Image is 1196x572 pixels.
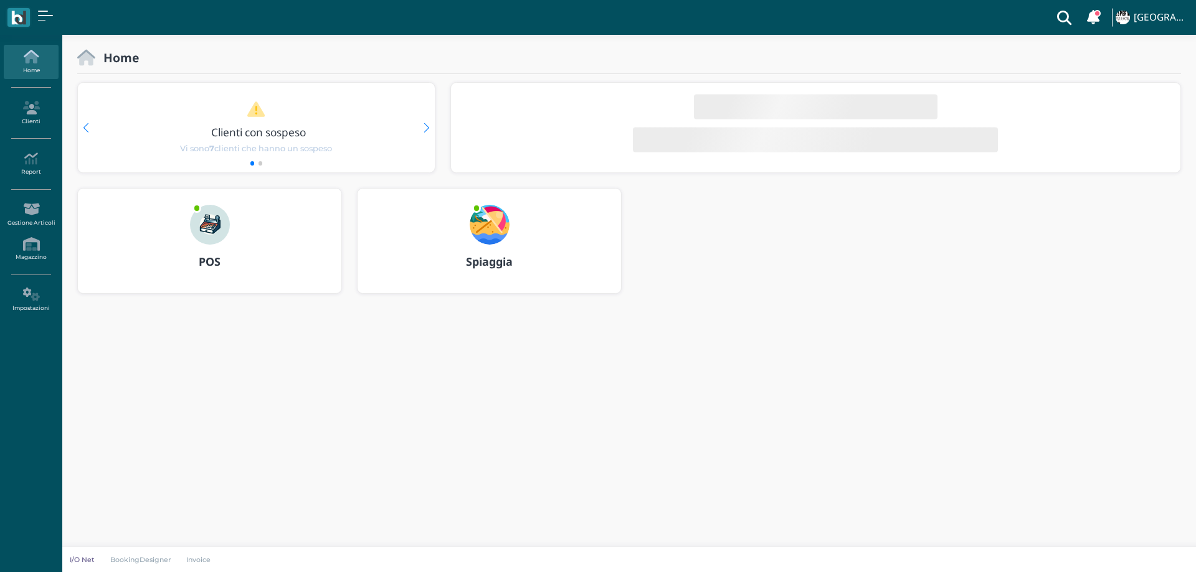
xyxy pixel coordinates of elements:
h3: Clienti con sospeso [104,126,413,138]
a: Clienti con sospeso Vi sono7clienti che hanno un sospeso [102,101,411,154]
a: ... POS [77,188,342,309]
a: Report [4,147,58,181]
iframe: Help widget launcher [1108,533,1185,561]
a: Clienti [4,96,58,130]
img: ... [190,205,230,245]
a: ... [GEOGRAPHIC_DATA] [1114,2,1189,32]
h2: Home [95,51,139,64]
div: Previous slide [83,123,88,133]
div: Next slide [424,123,429,133]
a: ... Spiaggia [357,188,622,309]
a: Gestione Articoli [4,197,58,232]
span: Vi sono clienti che hanno un sospeso [180,143,332,154]
b: Spiaggia [466,254,513,269]
a: Magazzino [4,232,58,266]
a: Impostazioni [4,283,58,317]
img: logo [11,11,26,25]
img: ... [470,205,510,245]
h4: [GEOGRAPHIC_DATA] [1134,12,1189,23]
div: 1 / 2 [78,83,435,172]
b: POS [199,254,221,269]
img: ... [1116,11,1129,24]
a: Home [4,45,58,79]
b: 7 [209,144,214,153]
